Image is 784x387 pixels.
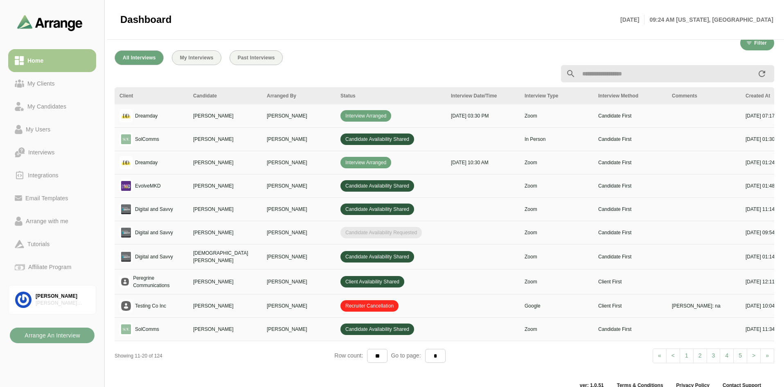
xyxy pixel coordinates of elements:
p: [PERSON_NAME] [267,112,331,120]
span: » [766,352,769,359]
span: Recruiter Cancellation [340,300,399,312]
p: Zoom [525,253,588,260]
div: Interview Type [525,92,588,100]
i: appended action [757,69,767,79]
p: Candidate First [598,253,662,260]
p: [DEMOGRAPHIC_DATA][PERSON_NAME] [193,249,257,264]
div: Tutorials [24,239,53,249]
span: Filter [754,40,767,46]
p: [PERSON_NAME] [193,136,257,143]
p: [PERSON_NAME] [267,253,331,260]
a: Next [760,349,774,363]
span: Candidate Availability Shared [340,251,414,263]
img: logo [119,250,133,263]
span: Candidate Availability Shared [340,180,414,192]
button: Filter [740,36,774,50]
span: Row count: [334,352,367,359]
button: Arrange An Interview [10,328,95,343]
div: Email Templates [22,193,71,203]
p: [PERSON_NAME] [267,278,331,285]
p: [PERSON_NAME] [267,326,331,333]
div: My Users [23,124,54,134]
a: Home [8,49,96,72]
div: Home [24,56,47,66]
a: My Candidates [8,95,96,118]
img: logo [119,179,133,192]
a: 4 [720,349,734,363]
div: Affiliate Program [25,262,74,272]
span: My Interviews [180,55,214,61]
p: Testing Co Inc [135,302,166,310]
a: 1 [680,349,694,363]
span: Candidate Availability Shared [340,134,414,145]
p: Zoom [525,206,588,213]
span: > [752,352,755,359]
img: arrangeai-name-small-logo.4d2b8aee.svg [17,15,83,31]
a: [PERSON_NAME][PERSON_NAME] Associates [8,285,96,315]
a: My Clients [8,72,96,95]
div: Arranged By [267,92,331,100]
p: Candidate First [598,326,662,333]
div: Comments [672,92,736,100]
p: Dreamday [135,159,158,166]
p: [PERSON_NAME] [267,182,331,190]
span: All Interviews [122,55,156,61]
span: Candidate Availability Requested [340,227,422,238]
p: Dreamday [135,112,158,120]
div: Interview Method [598,92,662,100]
p: [PERSON_NAME] [267,229,331,236]
div: Showing 11-20 of 124 [115,352,334,360]
div: [PERSON_NAME]: na [672,302,736,310]
p: Zoom [525,112,588,120]
p: [DATE] 03:30 PM [451,112,515,120]
img: logo [119,133,133,146]
p: [PERSON_NAME] [193,182,257,190]
span: Candidate Availability Shared [340,204,414,215]
p: Zoom [525,326,588,333]
span: Candidate Availability Shared [340,324,414,335]
p: SolComms [135,326,159,333]
img: logo [119,323,133,336]
p: Digital and Savvy [135,253,173,260]
p: [PERSON_NAME] [267,302,331,310]
p: [PERSON_NAME] [267,136,331,143]
p: Peregrine Communications [133,274,183,289]
p: Candidate First [598,112,662,120]
span: Dashboard [120,14,171,26]
p: Digital and Savvy [135,206,173,213]
a: Tutorials [8,233,96,256]
a: Previous [653,349,667,363]
img: logo [119,203,133,216]
span: « [658,352,661,359]
div: Interviews [25,147,58,157]
p: Candidate First [598,229,662,236]
span: Interview Arranged [340,157,391,168]
p: [PERSON_NAME] [193,206,257,213]
span: Past Interviews [237,55,275,61]
p: Zoom [525,278,588,285]
a: Integrations [8,164,96,187]
p: [DATE] [620,15,644,25]
a: Next [747,349,761,363]
p: Client First [598,302,662,310]
p: [PERSON_NAME] [267,206,331,213]
div: My Clients [24,79,58,88]
p: Candidate First [598,206,662,213]
div: Arrange with me [23,216,72,226]
p: Zoom [525,159,588,166]
p: Digital and Savvy [135,229,173,236]
div: [PERSON_NAME] Associates [36,300,89,307]
div: [PERSON_NAME] [36,293,89,300]
a: Arrange with me [8,210,96,233]
p: [PERSON_NAME] [193,326,257,333]
p: Candidate First [598,159,662,166]
p: EvolveMKD [135,182,161,190]
p: 09:24 AM [US_STATE], [GEOGRAPHIC_DATA] [644,15,773,25]
a: My Users [8,118,96,141]
img: logo [119,109,133,122]
img: placeholder logo [119,275,131,288]
p: [PERSON_NAME] [193,159,257,166]
a: 5 [733,349,747,363]
a: Email Templates [8,187,96,210]
div: Client [119,92,183,100]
